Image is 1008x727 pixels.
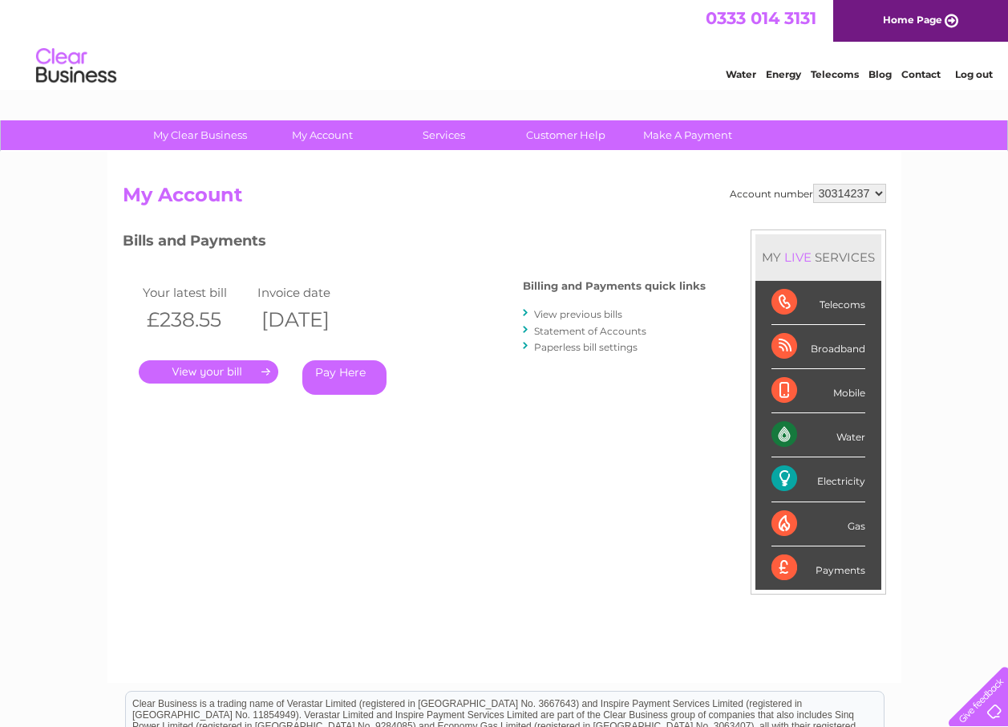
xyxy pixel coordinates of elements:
a: . [139,360,278,384]
a: Blog [868,68,892,80]
div: Gas [771,502,865,546]
h3: Bills and Payments [123,229,706,258]
div: MY SERVICES [755,234,881,280]
th: [DATE] [253,303,369,336]
td: Invoice date [253,282,369,303]
a: Telecoms [811,68,859,80]
a: Services [378,120,510,150]
a: Contact [901,68,941,80]
a: Energy [766,68,801,80]
a: Paperless bill settings [534,341,638,353]
div: Electricity [771,457,865,502]
img: logo.png [35,42,117,91]
a: Water [726,68,756,80]
a: My Account [256,120,388,150]
div: Broadband [771,325,865,369]
a: My Clear Business [134,120,266,150]
div: Telecoms [771,281,865,325]
div: Mobile [771,369,865,413]
h2: My Account [123,184,886,214]
a: Customer Help [500,120,632,150]
a: Make A Payment [621,120,754,150]
div: Account number [730,184,886,203]
td: Your latest bill [139,282,254,303]
h4: Billing and Payments quick links [523,280,706,292]
a: View previous bills [534,308,622,320]
div: LIVE [781,250,815,265]
a: 0333 014 3131 [706,8,816,28]
div: Payments [771,546,865,590]
div: Clear Business is a trading name of Verastar Limited (registered in [GEOGRAPHIC_DATA] No. 3667643... [126,9,884,78]
a: Statement of Accounts [534,325,646,337]
th: £238.55 [139,303,254,336]
div: Water [771,413,865,457]
a: Pay Here [302,360,387,395]
a: Log out [955,68,993,80]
